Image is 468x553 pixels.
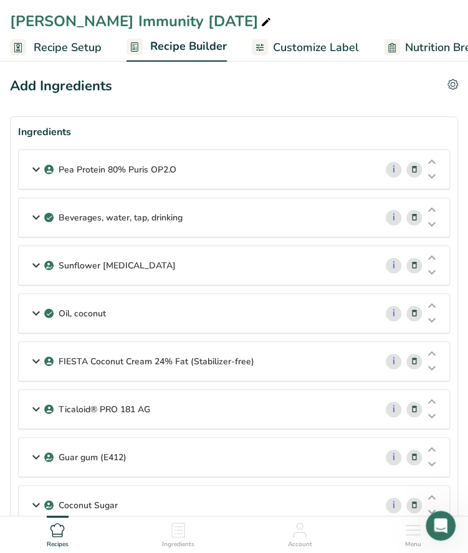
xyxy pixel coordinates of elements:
[426,511,456,541] iframe: Intercom live chat
[59,403,150,416] p: Ticaloid® PRO 181 AG
[386,210,401,225] a: i
[287,540,312,549] span: Account
[59,499,118,512] p: Coconut Sugar
[19,246,449,285] div: Sunflower [MEDICAL_DATA] i
[386,306,401,321] a: i
[10,34,102,62] a: Recipe Setup
[47,516,69,550] a: Recipes
[127,32,227,62] a: Recipe Builder
[59,355,254,368] p: FIESTA Coconut Cream 24% Fat (Stabilizer-free)
[386,450,401,465] a: i
[19,438,449,477] div: Guar gum (E412) i
[162,516,194,550] a: Ingredients
[19,342,449,381] div: FIESTA Coconut Cream 24% Fat (Stabilizer-free) i
[18,125,450,139] div: Ingredients
[19,294,449,333] div: Oil, coconut i
[59,163,176,176] p: Pea Protein 80% Puris OP2.O
[34,39,102,56] span: Recipe Setup
[386,402,401,417] a: i
[10,10,274,32] div: [PERSON_NAME] Immunity [DATE]
[386,258,401,273] a: i
[19,150,449,189] div: Pea Protein 80% Puris OP2.O i
[273,39,359,56] span: Customize Label
[59,259,176,272] p: Sunflower [MEDICAL_DATA]
[59,211,183,224] p: Beverages, water, tap, drinking
[386,354,401,369] a: i
[287,516,312,550] a: Account
[150,38,227,55] span: Recipe Builder
[386,162,401,177] a: i
[10,76,112,97] div: Add Ingredients
[59,451,127,464] p: Guar gum (E412)
[19,486,449,525] div: Coconut Sugar i
[386,498,401,513] a: i
[47,540,69,549] span: Recipes
[59,307,106,320] p: Oil, coconut
[252,34,359,62] a: Customize Label
[19,390,449,429] div: Ticaloid® PRO 181 AG i
[19,198,449,237] div: Beverages, water, tap, drinking i
[162,540,194,549] span: Ingredients
[405,540,421,549] span: Menu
